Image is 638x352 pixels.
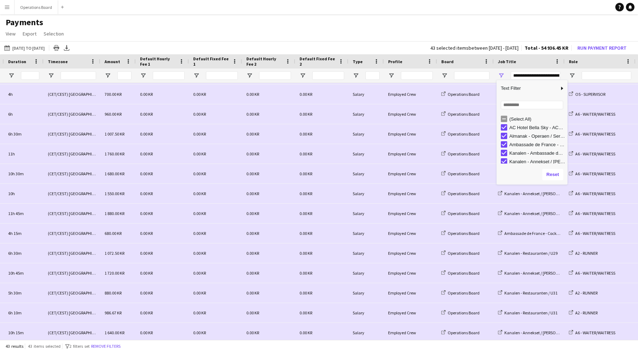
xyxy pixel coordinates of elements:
[295,224,348,243] div: 0.00 KR
[448,251,480,256] span: Operations Board
[4,164,44,183] div: 10h 30m
[242,323,295,342] div: 0.00 KR
[295,243,348,263] div: 0.00 KR
[569,111,615,117] a: A6 - WAITER/WAITRESS
[15,0,58,14] button: Operations Board
[384,164,437,183] div: Employed Crew
[105,330,124,335] span: 1 640.00 KR
[312,71,344,80] input: Default Fixed Fee 2 Filter Input
[498,72,504,79] button: Open Filter Menu
[3,29,18,38] a: View
[136,84,189,104] div: 0.00 KR
[569,310,598,315] a: A2 - RUNNER
[105,191,124,196] span: 1 550.00 KR
[498,191,581,196] a: Kanalen - Annekset / [PERSON_NAME] (55)
[4,303,44,323] div: 6h 10m
[569,151,615,156] a: A6 - WAITER/WAITRESS
[136,303,189,323] div: 0.00 KR
[242,204,295,223] div: 0.00 KR
[509,133,565,139] div: Almanak - Operaen / Serveringspersonale
[136,204,189,223] div: 0.00 KR
[504,330,581,335] span: Kanalen - Annekset / [PERSON_NAME] (25)
[569,131,615,137] a: A6 - WAITER/WAITRESS
[242,303,295,323] div: 0.00 KR
[441,191,480,196] a: Operations Board
[242,124,295,144] div: 0.00 KR
[575,290,598,296] span: A2 - RUNNER
[353,59,363,64] span: Type
[401,71,433,80] input: Profile Filter Input
[569,92,605,97] a: O5 - SUPERVISOR
[105,251,124,256] span: 1 072.50 KR
[353,72,359,79] button: Open Filter Menu
[575,92,605,97] span: O5 - SUPERVISOR
[3,44,46,52] button: [DATE] to [DATE]
[575,131,615,137] span: A6 - WAITER/WAITRESS
[259,71,291,80] input: Default Hourly Fee 2 Filter Input
[105,211,124,216] span: 1 880.00 KR
[569,330,615,335] a: A6 - WAITER/WAITRESS
[441,59,454,64] span: Board
[242,184,295,203] div: 0.00 KR
[441,270,480,276] a: Operations Board
[193,56,229,67] span: Default Fixed Fee 1
[348,164,384,183] div: Salary
[441,151,480,156] a: Operations Board
[441,171,480,176] a: Operations Board
[498,231,576,236] a: Ambassade de France - Cocktail Service
[105,131,124,137] span: 1 007.50 KR
[348,204,384,223] div: Salary
[365,71,380,80] input: Type Filter Input
[300,72,306,79] button: Open Filter Menu
[136,243,189,263] div: 0.00 KR
[575,171,615,176] span: A6 - WAITER/WAITRESS
[569,270,615,276] a: A6 - WAITER/WAITRESS
[189,224,242,243] div: 0.00 KR
[4,104,44,124] div: 6h
[569,231,615,236] a: A6 - WAITER/WAITRESS
[441,72,448,79] button: Open Filter Menu
[23,31,37,37] span: Export
[44,124,100,144] div: (CET/CEST) [GEOGRAPHIC_DATA]
[441,310,480,315] a: Operations Board
[575,43,629,53] button: Run Payment Report
[348,224,384,243] div: Salary
[569,72,575,79] button: Open Filter Menu
[441,131,480,137] a: Operations Board
[189,124,242,144] div: 0.00 KR
[525,45,569,51] span: Total - 54 936.45 KR
[430,46,519,50] div: 43 selected items between [DATE] - [DATE]
[44,303,100,323] div: (CET/CEST) [GEOGRAPHIC_DATA]
[105,92,122,97] span: 700.00 KR
[61,71,96,80] input: Timezone Filter Input
[8,72,15,79] button: Open Filter Menu
[448,310,480,315] span: Operations Board
[136,104,189,124] div: 0.00 KR
[41,29,67,38] a: Selection
[136,323,189,342] div: 0.00 KR
[384,283,437,303] div: Employed Crew
[44,104,100,124] div: (CET/CEST) [GEOGRAPHIC_DATA]
[498,290,558,296] a: Kanalen - Restauranten / U31
[105,151,124,156] span: 1 760.00 KR
[504,290,558,296] span: Kanalen - Restauranten / U31
[441,92,480,97] a: Operations Board
[448,231,480,236] span: Operations Board
[575,310,598,315] span: A2 - RUNNER
[105,171,124,176] span: 1 680.00 KR
[569,211,615,216] a: A6 - WAITER/WAITRESS
[44,243,100,263] div: (CET/CEST) [GEOGRAPHIC_DATA]
[4,124,44,144] div: 6h 30m
[504,251,558,256] span: Kanalen - Restauranten / U29
[44,323,100,342] div: (CET/CEST) [GEOGRAPHIC_DATA]
[384,224,437,243] div: Employed Crew
[4,283,44,303] div: 5h 30m
[136,224,189,243] div: 0.00 KR
[348,144,384,164] div: Salary
[388,59,402,64] span: Profile
[140,72,146,79] button: Open Filter Menu
[575,231,615,236] span: A6 - WAITER/WAITRESS
[189,303,242,323] div: 0.00 KR
[384,124,437,144] div: Employed Crew
[504,310,558,315] span: Kanalen - Restauranten / U31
